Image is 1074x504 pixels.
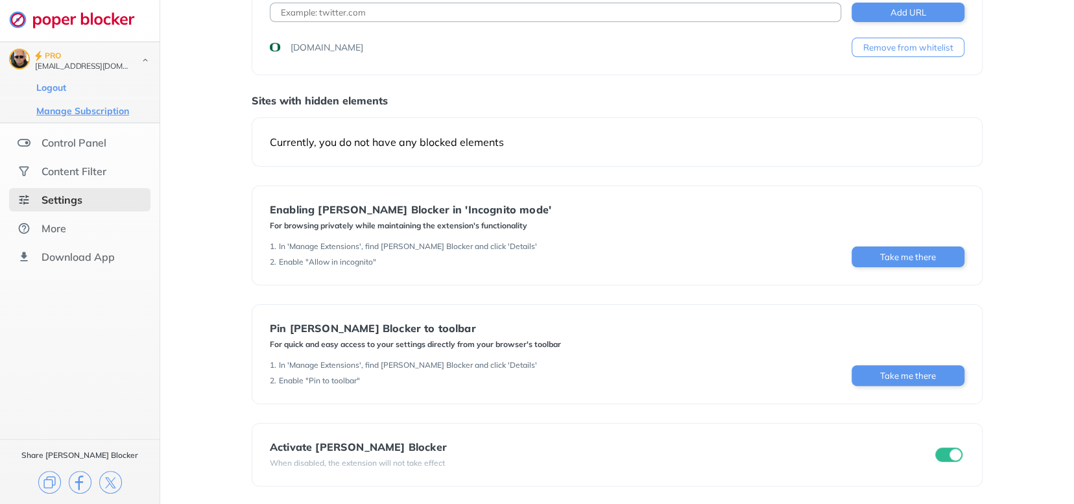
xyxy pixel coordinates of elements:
[32,104,133,117] button: Manage Subscription
[35,51,42,61] img: pro-icon.svg
[270,42,280,53] img: favicons
[21,450,138,461] div: Share [PERSON_NAME] Blocker
[291,41,363,54] div: [DOMAIN_NAME]
[18,165,30,178] img: social.svg
[32,81,70,94] button: Logout
[270,376,276,386] div: 2 .
[35,62,131,71] div: braunjjb1@gmail.com
[270,241,276,252] div: 1 .
[42,222,66,235] div: More
[270,322,561,334] div: Pin [PERSON_NAME] Blocker to toolbar
[99,471,122,494] img: x.svg
[270,257,276,267] div: 2 .
[18,250,30,263] img: download-app.svg
[10,50,29,68] img: AOh14Gjp1XQaj1M5JqPQsaaS9-n9t0hvno5dZsqiv6EgSw=s96-c
[252,94,983,107] div: Sites with hidden elements
[42,165,106,178] div: Content Filter
[18,136,30,149] img: features.svg
[270,339,561,350] div: For quick and easy access to your settings directly from your browser's toolbar
[852,365,964,386] button: Take me there
[270,360,276,370] div: 1 .
[279,360,537,370] div: In 'Manage Extensions', find [PERSON_NAME] Blocker and click 'Details'
[270,3,841,22] input: Example: twitter.com
[42,193,82,206] div: Settings
[852,3,964,22] button: Add URL
[270,136,964,149] div: Currently, you do not have any blocked elements
[852,246,964,267] button: Take me there
[69,471,91,494] img: facebook.svg
[279,376,360,386] div: Enable "Pin to toolbar"
[279,241,537,252] div: In 'Manage Extensions', find [PERSON_NAME] Blocker and click 'Details'
[270,204,551,215] div: Enabling [PERSON_NAME] Blocker in 'Incognito mode'
[852,38,964,57] button: Remove from whitelist
[42,250,115,263] div: Download App
[18,222,30,235] img: about.svg
[279,257,376,267] div: Enable "Allow in incognito"
[45,49,61,62] div: PRO
[137,53,153,67] img: chevron-bottom-black.svg
[270,221,551,231] div: For browsing privately while maintaining the extension's functionality
[270,441,447,453] div: Activate [PERSON_NAME] Blocker
[9,10,149,29] img: logo-webpage.svg
[38,471,61,494] img: copy.svg
[42,136,106,149] div: Control Panel
[18,193,30,206] img: settings-selected.svg
[270,458,447,468] div: When disabled, the extension will not take effect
